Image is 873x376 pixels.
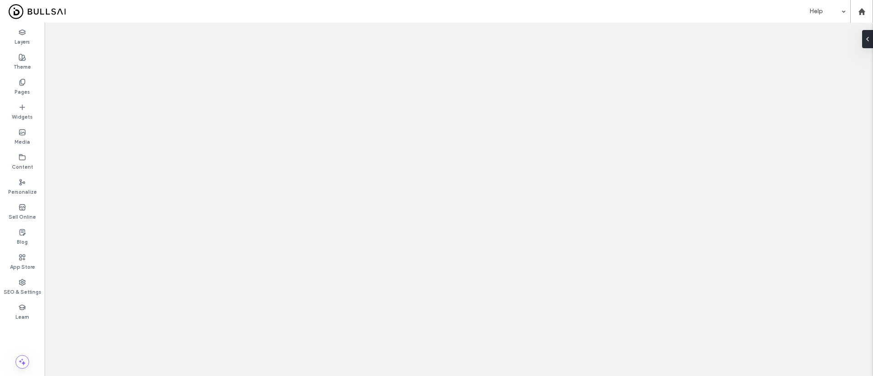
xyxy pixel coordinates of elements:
label: SEO & Settings [4,286,41,296]
label: Sell Online [9,211,36,221]
label: Widgets [12,111,33,121]
label: Pages [15,86,30,96]
label: Learn [15,311,29,321]
label: Content [12,161,33,171]
label: Layers [15,36,30,46]
label: Theme [14,61,31,71]
label: Media [15,136,30,146]
label: Personalize [8,186,37,196]
label: App Store [10,261,35,271]
label: Blog [17,236,28,246]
